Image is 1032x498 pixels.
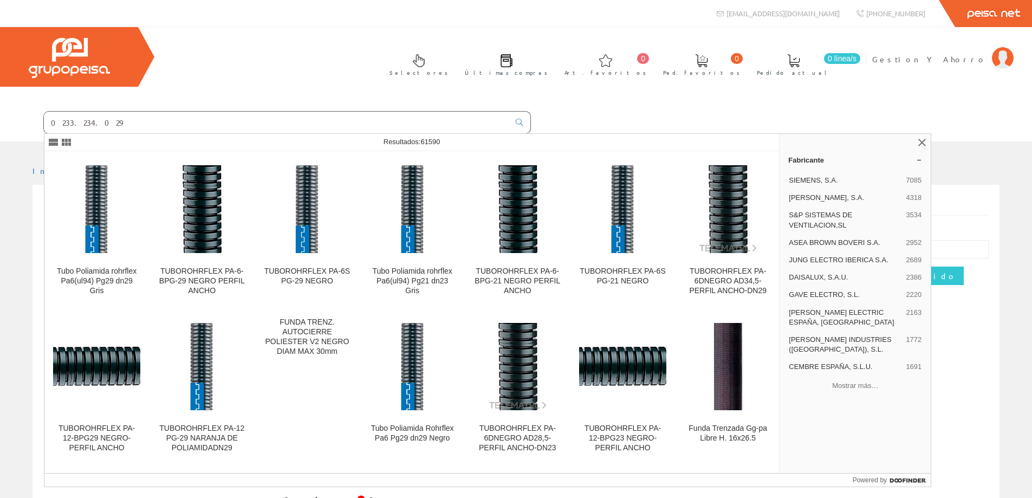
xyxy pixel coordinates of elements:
[150,309,254,465] a: TUBOROHRFLEX PA-12 PG-29 NARANJA DE POLIAMIDADN29 TUBOROHRFLEX PA-12 PG-29 NARANJA DE POLIAMIDADN29
[390,67,448,78] span: Selectores
[53,165,140,253] img: Tubo Poliamida rohrflex Pa6(ul94) Pg29 dn29 Gris
[263,165,351,253] img: TUBOROHRFLEX PA-6S PG-29 NEGRO
[579,165,666,253] img: TUBOROHRFLEX PA-6S PG-21 NEGRO
[44,309,149,465] a: TUBOROHRFLEX PA-12-BPG29 NEGRO-PERFIL ANCHO TUBOROHRFLEX PA-12-BPG29 NEGRO-PERFIL ANCHO
[255,309,359,465] a: FUNDA TRENZ. AUTOCIERRE POLIESTER V2 NEGRO DIAM MAX 30mm
[53,424,140,453] div: TUBOROHRFLEX PA-12-BPG29 NEGRO-PERFIL ANCHO
[158,165,245,253] img: TUBOROHRFLEX PA-6-BPG-29 NEGRO PERFIL ANCHO
[379,45,453,82] a: Selectores
[465,67,548,78] span: Últimas compras
[579,424,666,453] div: TUBOROHRFLEX PA-12-BPG23 NEGRO-PERFIL ANCHO
[637,53,649,64] span: 0
[570,309,675,465] a: TUBOROHRFLEX PA-12-BPG23 NEGRO-PERFIL ANCHO TUBOROHRFLEX PA-12-BPG23 NEGRO-PERFIL ANCHO
[420,138,440,146] span: 61590
[158,323,245,410] img: TUBOROHRFLEX PA-12 PG-29 NARANJA DE POLIAMIDADN29
[158,424,245,453] div: TUBOROHRFLEX PA-12 PG-29 NARANJA DE POLIAMIDADN29
[906,335,921,354] span: 1772
[263,267,351,286] div: TUBOROHRFLEX PA-6S PG-29 NEGRO
[789,308,901,327] span: [PERSON_NAME] ELECTRIC ESPAÑA, [GEOGRAPHIC_DATA]
[360,309,465,465] a: Tubo Poliamida Rohrflex Pa6 Pg29 dn29 Negro Tubo Poliamida Rohrflex Pa6 Pg29 dn29 Negro
[263,318,351,357] div: FUNDA TRENZ. AUTOCIERRE POLIESTER V2 NEGRO DIAM MAX 30mm
[465,309,570,465] a: TUBOROHRFLEX PA-6DNEGRO AD28,5-PERFIL ANCHO-DN23 TUBOROHRFLEX PA-6DNEGRO AD28,5-PERFIL ANCHO-DN23
[44,112,509,133] input: Buscar ...
[784,377,926,394] button: Mostrar más…
[789,290,901,300] span: GAVE ELECTRO, S.L.
[474,267,561,296] div: TUBOROHRFLEX PA-6-BPG-21 NEGRO PERFIL ANCHO
[906,273,921,282] span: 2386
[780,151,931,169] a: Fabricante
[369,323,456,410] img: Tubo Poliamida Rohrflex Pa6 Pg29 dn29 Negro
[789,362,901,372] span: CEMBRE ESPAÑA, S.L.U.
[44,152,149,308] a: Tubo Poliamida rohrflex Pa6(ul94) Pg29 dn29 Gris Tubo Poliamida rohrflex Pa6(ul94) Pg29 dn29 Gris
[474,424,561,453] div: TUBOROHRFLEX PA-6DNEGRO AD28,5-PERFIL ANCHO-DN23
[906,210,921,230] span: 3534
[53,267,140,296] div: Tubo Poliamida rohrflex Pa6(ul94) Pg29 dn29 Gris
[369,267,456,296] div: Tubo Poliamida rohrflex Pa6(ul94) Pg21 dn23 Gris
[676,152,780,308] a: TUBOROHRFLEX PA-6DNEGRO AD34,5-PERFIL ANCHO-DN29 TUBOROHRFLEX PA-6DNEGRO AD34,5-PERFIL ANCHO-DN29
[150,152,254,308] a: TUBOROHRFLEX PA-6-BPG-29 NEGRO PERFIL ANCHO TUBOROHRFLEX PA-6-BPG-29 NEGRO PERFIL ANCHO
[360,152,465,308] a: Tubo Poliamida rohrflex Pa6(ul94) Pg21 dn23 Gris Tubo Poliamida rohrflex Pa6(ul94) Pg21 dn23 Gris
[872,54,986,64] span: Gestion Y Ahorro
[663,67,740,78] span: Ped. favoritos
[384,138,440,146] span: Resultados:
[570,152,675,308] a: TUBOROHRFLEX PA-6S PG-21 NEGRO TUBOROHRFLEX PA-6S PG-21 NEGRO
[369,165,456,253] img: Tubo Poliamida rohrflex Pa6(ul94) Pg21 dn23 Gris
[906,362,921,372] span: 1691
[684,424,771,443] div: Funda Trenzada Gg-pa Libre H. 16x26.5
[906,193,921,203] span: 4318
[906,255,921,265] span: 2689
[866,9,925,18] span: [PHONE_NUMBER]
[853,475,887,485] span: Powered by
[757,67,830,78] span: Pedido actual
[684,267,771,296] div: TUBOROHRFLEX PA-6DNEGRO AD34,5-PERFIL ANCHO-DN29
[726,9,840,18] span: [EMAIL_ADDRESS][DOMAIN_NAME]
[684,165,771,253] img: TUBOROHRFLEX PA-6DNEGRO AD34,5-PERFIL ANCHO-DN29
[29,38,110,78] img: Grupo Peisa
[789,255,901,265] span: JUNG ELECTRO IBERICA S.A.
[465,152,570,308] a: TUBOROHRFLEX PA-6-BPG-21 NEGRO PERFIL ANCHO TUBOROHRFLEX PA-6-BPG-21 NEGRO PERFIL ANCHO
[789,210,901,230] span: S&P SISTEMAS DE VENTILACION,SL
[906,238,921,248] span: 2952
[872,45,1014,55] a: Gestion Y Ahorro
[579,267,666,286] div: TUBOROHRFLEX PA-6S PG-21 NEGRO
[789,176,901,185] span: SIEMENS, S.A.
[684,323,771,410] img: Funda Trenzada Gg-pa Libre H. 16x26.5
[158,267,245,296] div: TUBOROHRFLEX PA-6-BPG-29 NEGRO PERFIL ANCHO
[474,165,561,253] img: TUBOROHRFLEX PA-6-BPG-21 NEGRO PERFIL ANCHO
[369,424,456,443] div: Tubo Poliamida Rohrflex Pa6 Pg29 dn29 Negro
[676,309,780,465] a: Funda Trenzada Gg-pa Libre H. 16x26.5 Funda Trenzada Gg-pa Libre H. 16x26.5
[853,474,931,487] a: Powered by
[906,290,921,300] span: 2220
[255,152,359,308] a: TUBOROHRFLEX PA-6S PG-29 NEGRO TUBOROHRFLEX PA-6S PG-29 NEGRO
[53,323,140,410] img: TUBOROHRFLEX PA-12-BPG29 NEGRO-PERFIL ANCHO
[906,176,921,185] span: 7085
[789,193,901,203] span: [PERSON_NAME], S.A.
[33,166,79,176] a: Inicio
[731,53,743,64] span: 0
[789,273,901,282] span: DAISALUX, S.A.U.
[564,67,646,78] span: Art. favoritos
[824,53,860,64] span: 0 línea/s
[579,323,666,410] img: TUBOROHRFLEX PA-12-BPG23 NEGRO-PERFIL ANCHO
[474,323,561,410] img: TUBOROHRFLEX PA-6DNEGRO AD28,5-PERFIL ANCHO-DN23
[906,308,921,327] span: 2163
[454,45,553,82] a: Últimas compras
[789,238,901,248] span: ASEA BROWN BOVERI S.A.
[789,335,901,354] span: [PERSON_NAME] INDUSTRIES ([GEOGRAPHIC_DATA]), S.L.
